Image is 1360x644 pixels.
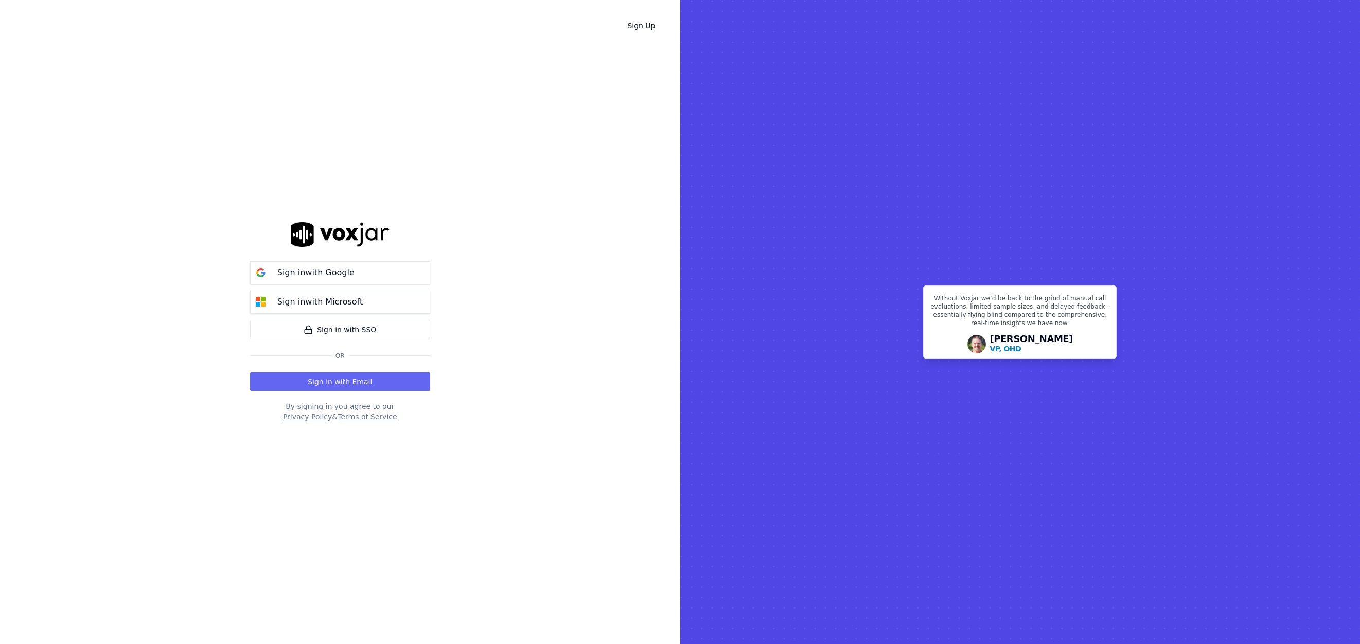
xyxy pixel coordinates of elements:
p: Sign in with Microsoft [277,296,363,308]
button: Sign inwith Google [250,261,430,284]
img: google Sign in button [251,262,271,283]
button: Privacy Policy [283,412,332,422]
div: By signing in you agree to our & [250,401,430,422]
img: Avatar [967,335,986,353]
a: Sign in with SSO [250,320,430,339]
button: Terms of Service [338,412,397,422]
p: VP, OHD [990,344,1021,354]
p: Without Voxjar we’d be back to the grind of manual call evaluations, limited sample sizes, and de... [930,294,1110,331]
p: Sign in with Google [277,266,355,279]
img: logo [291,222,390,246]
button: Sign in with Email [250,372,430,391]
a: Sign Up [619,16,663,35]
div: [PERSON_NAME] [990,334,1073,354]
button: Sign inwith Microsoft [250,291,430,314]
img: microsoft Sign in button [251,292,271,312]
span: Or [331,352,349,360]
